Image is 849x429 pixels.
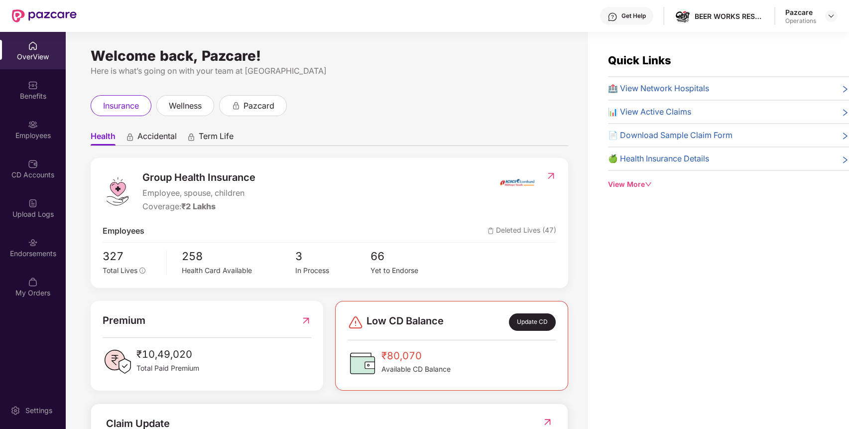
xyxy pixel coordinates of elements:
[142,200,255,213] div: Coverage:
[370,248,446,265] span: 66
[348,348,377,378] img: CDBalanceIcon
[142,170,255,185] span: Group Health Insurance
[348,314,364,330] img: svg+xml;base64,PHN2ZyBpZD0iRGFuZ2VyLTMyeDMyIiB4bWxucz0iaHR0cDovL3d3dy53My5vcmcvMjAwMC9zdmciIHdpZH...
[785,7,816,17] div: Pazcare
[509,313,556,331] div: Update CD
[301,313,311,328] img: RedirectIcon
[695,11,764,21] div: BEER WORKS RESTAURANTS & MICRO BREWERY PVT LTD
[370,265,446,276] div: Yet to Endorse
[103,100,139,112] span: insurance
[125,132,134,141] div: animation
[243,100,274,112] span: pazcard
[608,152,709,165] span: 🍏 Health Insurance Details
[381,348,451,364] span: ₹80,070
[232,101,241,110] div: animation
[841,108,849,118] span: right
[91,65,568,77] div: Here is what’s going on with your team at [GEOGRAPHIC_DATA]
[137,131,177,145] span: Accidental
[28,41,38,51] img: svg+xml;base64,PHN2ZyBpZD0iSG9tZSIgeG1sbnM9Imh0dHA6Ly93d3cudzMub3JnLzIwMDAvc3ZnIiB3aWR0aD0iMjAiIG...
[28,120,38,130] img: svg+xml;base64,PHN2ZyBpZD0iRW1wbG95ZWVzIiB4bWxucz0iaHR0cDovL3d3dy53My5vcmcvMjAwMC9zdmciIHdpZHRoPS...
[608,54,671,67] span: Quick Links
[295,265,370,276] div: In Process
[182,248,295,265] span: 258
[542,417,553,427] img: RedirectIcon
[136,363,199,374] span: Total Paid Premium
[645,181,652,188] span: down
[608,129,732,142] span: 📄 Download Sample Claim Form
[91,52,568,60] div: Welcome back, Pazcare!
[827,12,835,20] img: svg+xml;base64,PHN2ZyBpZD0iRHJvcGRvd24tMzJ4MzIiIHhtbG5zPSJodHRwOi8vd3d3LnczLm9yZy8yMDAwL3N2ZyIgd2...
[169,100,202,112] span: wellness
[841,154,849,165] span: right
[12,9,77,22] img: New Pazcare Logo
[103,266,137,275] span: Total Lives
[295,248,370,265] span: 3
[607,12,617,22] img: svg+xml;base64,PHN2ZyBpZD0iSGVscC0zMngzMiIgeG1sbnM9Imh0dHA6Ly93d3cudzMub3JnLzIwMDAvc3ZnIiB3aWR0aD...
[487,225,556,237] span: Deleted Lives (47)
[676,10,690,22] img: WhatsApp%20Image%202024-02-28%20at%203.03.39%20PM.jpeg
[841,131,849,142] span: right
[841,84,849,95] span: right
[103,313,145,328] span: Premium
[28,277,38,287] img: svg+xml;base64,PHN2ZyBpZD0iTXlfT3JkZXJzIiBkYXRhLW5hbWU9Ik15IE9yZGVycyIgeG1sbnM9Imh0dHA6Ly93d3cudz...
[498,170,536,195] img: insurerIcon
[199,131,234,145] span: Term Life
[608,106,691,118] span: 📊 View Active Claims
[139,268,145,274] span: info-circle
[182,265,295,276] div: Health Card Available
[136,347,199,362] span: ₹10,49,020
[28,198,38,208] img: svg+xml;base64,PHN2ZyBpZD0iVXBsb2FkX0xvZ3MiIGRhdGEtbmFtZT0iVXBsb2FkIExvZ3MiIHhtbG5zPSJodHRwOi8vd3...
[608,179,849,190] div: View More
[608,82,709,95] span: 🏥 View Network Hospitals
[22,406,55,416] div: Settings
[91,131,116,145] span: Health
[10,406,20,416] img: svg+xml;base64,PHN2ZyBpZD0iU2V0dGluZy0yMHgyMCIgeG1sbnM9Imh0dHA6Ly93d3cudzMub3JnLzIwMDAvc3ZnIiB3aW...
[381,364,451,375] span: Available CD Balance
[187,132,196,141] div: animation
[546,171,556,181] img: RedirectIcon
[28,159,38,169] img: svg+xml;base64,PHN2ZyBpZD0iQ0RfQWNjb3VudHMiIGRhdGEtbmFtZT0iQ0QgQWNjb3VudHMiIHhtbG5zPSJodHRwOi8vd3...
[28,80,38,90] img: svg+xml;base64,PHN2ZyBpZD0iQmVuZWZpdHMiIHhtbG5zPSJodHRwOi8vd3d3LnczLm9yZy8yMDAwL3N2ZyIgd2lkdGg9Ij...
[366,313,444,331] span: Low CD Balance
[103,248,159,265] span: 327
[28,238,38,248] img: svg+xml;base64,PHN2ZyBpZD0iRW5kb3JzZW1lbnRzIiB4bWxucz0iaHR0cDovL3d3dy53My5vcmcvMjAwMC9zdmciIHdpZH...
[487,228,494,234] img: deleteIcon
[785,17,816,25] div: Operations
[621,12,646,20] div: Get Help
[103,347,132,377] img: PaidPremiumIcon
[103,225,144,237] span: Employees
[142,187,255,199] span: Employee, spouse, children
[181,201,216,211] span: ₹2 Lakhs
[103,176,132,206] img: logo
